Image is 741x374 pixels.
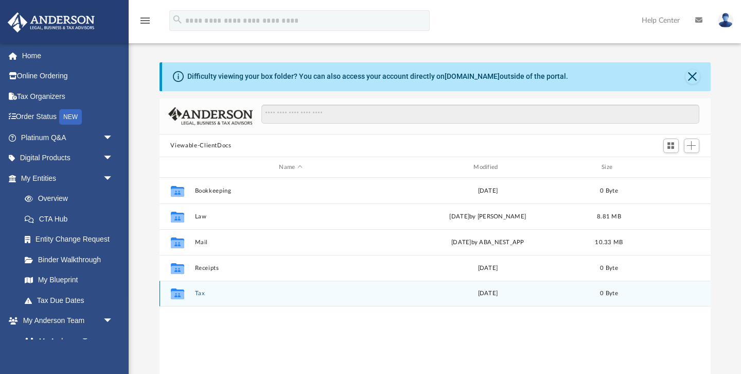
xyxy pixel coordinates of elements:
a: Order StatusNEW [7,107,129,128]
a: My Anderson Team [14,331,118,351]
span: 8.81 MB [597,214,621,219]
button: Switch to Grid View [663,139,679,153]
div: Name [194,163,386,172]
a: My Blueprint [14,270,123,291]
i: menu [139,14,151,27]
div: Size [588,163,629,172]
span: 0 Byte [600,265,618,271]
a: menu [139,20,151,27]
button: Tax [195,291,387,297]
button: Add [684,139,699,153]
span: arrow_drop_down [103,148,123,169]
a: Entity Change Request [14,229,129,250]
input: Search files and folders [261,105,699,124]
a: Online Ordering [7,66,129,87]
span: 10.33 MB [595,240,623,245]
a: My Entitiesarrow_drop_down [7,168,129,189]
span: 0 Byte [600,291,618,296]
div: Difficulty viewing your box folder? You can also access your account directly on outside of the p... [187,71,568,82]
button: Close [685,70,700,84]
i: search [172,14,183,25]
img: Anderson Advisors Platinum Portal [5,12,98,32]
div: id [164,163,189,172]
div: [DATE] by [PERSON_NAME] [392,212,584,222]
button: Receipts [195,265,387,271]
a: [DOMAIN_NAME] [445,72,500,80]
a: Home [7,45,129,66]
div: [DATE] by ABA_NEST_APP [392,238,584,247]
a: Tax Organizers [7,86,129,107]
span: arrow_drop_down [103,127,123,148]
button: Law [195,213,387,220]
div: [DATE] [392,289,584,298]
span: arrow_drop_down [103,168,123,189]
button: Mail [195,239,387,246]
button: Bookkeeping [195,188,387,194]
span: arrow_drop_down [103,311,123,332]
a: Platinum Q&Aarrow_drop_down [7,127,129,148]
div: Modified [391,163,584,172]
button: Viewable-ClientDocs [170,141,231,150]
div: NEW [59,109,82,125]
div: id [634,163,706,172]
img: User Pic [718,13,733,28]
div: [DATE] [392,186,584,196]
a: CTA Hub [14,209,129,229]
a: Binder Walkthrough [14,249,129,270]
a: Tax Due Dates [14,290,129,311]
span: 0 Byte [600,188,618,194]
a: Digital Productsarrow_drop_down [7,148,129,168]
a: My Anderson Teamarrow_drop_down [7,311,123,331]
a: Overview [14,189,129,209]
div: [DATE] [392,264,584,273]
